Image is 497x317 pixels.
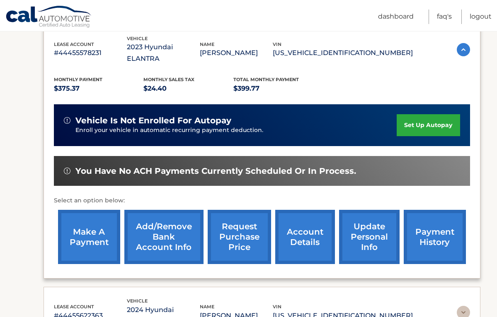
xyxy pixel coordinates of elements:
[64,117,70,124] img: alert-white.svg
[273,41,281,47] span: vin
[275,210,335,264] a: account details
[339,210,400,264] a: update personal info
[200,304,214,310] span: name
[54,83,144,94] p: $375.37
[200,41,214,47] span: name
[54,196,470,206] p: Select an option below:
[143,83,233,94] p: $24.40
[200,47,273,59] p: [PERSON_NAME]
[208,210,271,264] a: request purchase price
[470,10,492,24] a: Logout
[75,115,231,126] span: vehicle is not enrolled for autopay
[404,210,466,264] a: payment history
[127,36,148,41] span: vehicle
[233,83,323,94] p: $399.77
[378,10,414,24] a: Dashboard
[397,114,460,136] a: set up autopay
[127,298,148,304] span: vehicle
[437,10,452,24] a: FAQ's
[54,47,127,59] p: #44455578231
[143,77,194,82] span: Monthly sales Tax
[54,304,94,310] span: lease account
[273,304,281,310] span: vin
[233,77,299,82] span: Total Monthly Payment
[127,41,200,65] p: 2023 Hyundai ELANTRA
[124,210,204,264] a: Add/Remove bank account info
[75,126,397,135] p: Enroll your vehicle in automatic recurring payment deduction.
[273,47,413,59] p: [US_VEHICLE_IDENTIFICATION_NUMBER]
[5,5,92,29] a: Cal Automotive
[64,168,70,174] img: alert-white.svg
[54,77,102,82] span: Monthly Payment
[457,43,470,56] img: accordion-active.svg
[54,41,94,47] span: lease account
[58,210,120,264] a: make a payment
[75,166,356,176] span: You have no ACH payments currently scheduled or in process.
